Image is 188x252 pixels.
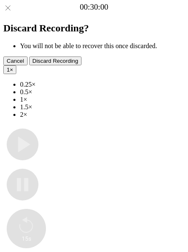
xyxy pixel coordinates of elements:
[20,81,185,88] li: 0.25×
[3,65,16,74] button: 1×
[20,96,185,103] li: 1×
[20,88,185,96] li: 0.5×
[20,103,185,111] li: 1.5×
[3,57,28,65] button: Cancel
[7,67,10,73] span: 1
[3,23,185,34] h2: Discard Recording?
[20,111,185,118] li: 2×
[20,42,185,50] li: You will not be able to recover this once discarded.
[29,57,82,65] button: Discard Recording
[80,3,108,12] a: 00:30:00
